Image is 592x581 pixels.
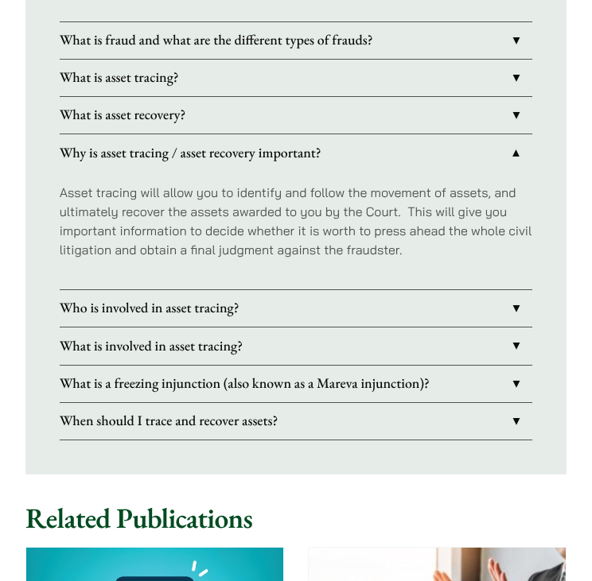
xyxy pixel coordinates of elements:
p: Asset tracing will allow you to identify and follow the movement of assets, and ultimately recove... [60,183,533,259]
a: Who is involved in asset tracing? [60,290,533,327]
a: What is asset recovery? [60,97,533,134]
div: Why is asset tracing / asset recovery important? [60,172,533,289]
a: What is fraud and what are the different types of frauds? [60,22,533,59]
a: What is involved in asset tracing? [60,327,533,364]
h2: Related Publications [25,502,567,536]
a: What is asset tracing? [60,60,533,96]
a: When should I trace and recover assets? [60,403,533,440]
a: Why is asset tracing / asset recovery important? [60,134,533,171]
a: What is a freezing injunction (also known as a Mareva injunction)? [60,366,533,402]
